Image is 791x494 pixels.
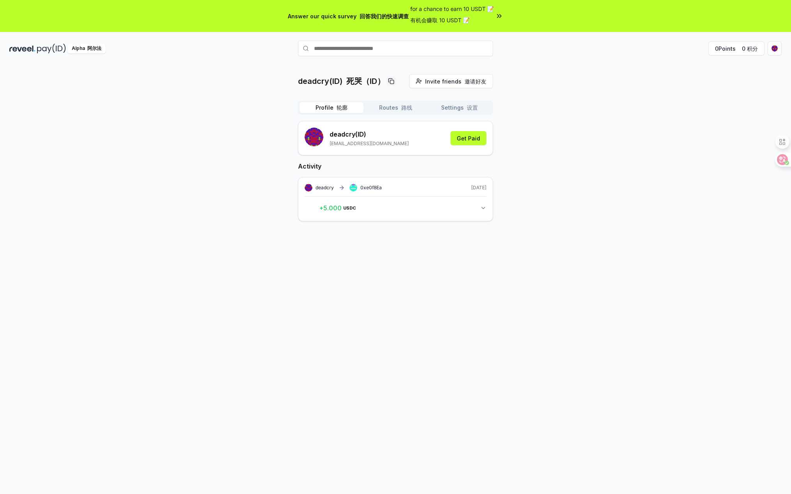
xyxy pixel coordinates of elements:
[298,162,493,171] h2: Activity
[337,104,348,111] font: 轮廓
[425,77,486,85] span: Invite friends
[708,41,764,55] button: 0Points 0 积分
[330,140,409,147] p: [EMAIL_ADDRESS][DOMAIN_NAME]
[305,201,486,215] button: +5.000USDC
[465,78,486,85] font: 邀请好友
[330,130,409,139] p: deadcry (ID)
[316,185,334,191] span: deadcry
[450,131,486,145] button: Get Paid
[298,76,385,87] p: deadcry(ID)
[300,102,364,113] button: Profile
[471,185,486,191] span: [DATE]
[67,44,106,53] div: Alpha
[37,44,66,53] img: pay_id
[409,74,493,88] button: Invite friends 邀请好友
[288,12,409,20] span: Answer our quick survey
[467,104,478,111] font: 设置
[364,102,427,113] button: Routes
[343,206,356,210] span: USDC
[410,17,470,23] font: 有机会赚取 10 USDT 📝
[87,45,101,51] font: 阿尔法
[410,5,494,27] span: for a chance to earn 10 USDT 📝
[360,185,382,190] span: 0xe0f8Ea
[9,44,35,53] img: reveel_dark
[427,102,491,113] button: Settings
[346,76,385,86] font: 死哭（ID）
[742,45,758,52] font: 0 积分
[401,104,412,111] font: 路线
[360,13,409,20] font: 回答我们的快速调查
